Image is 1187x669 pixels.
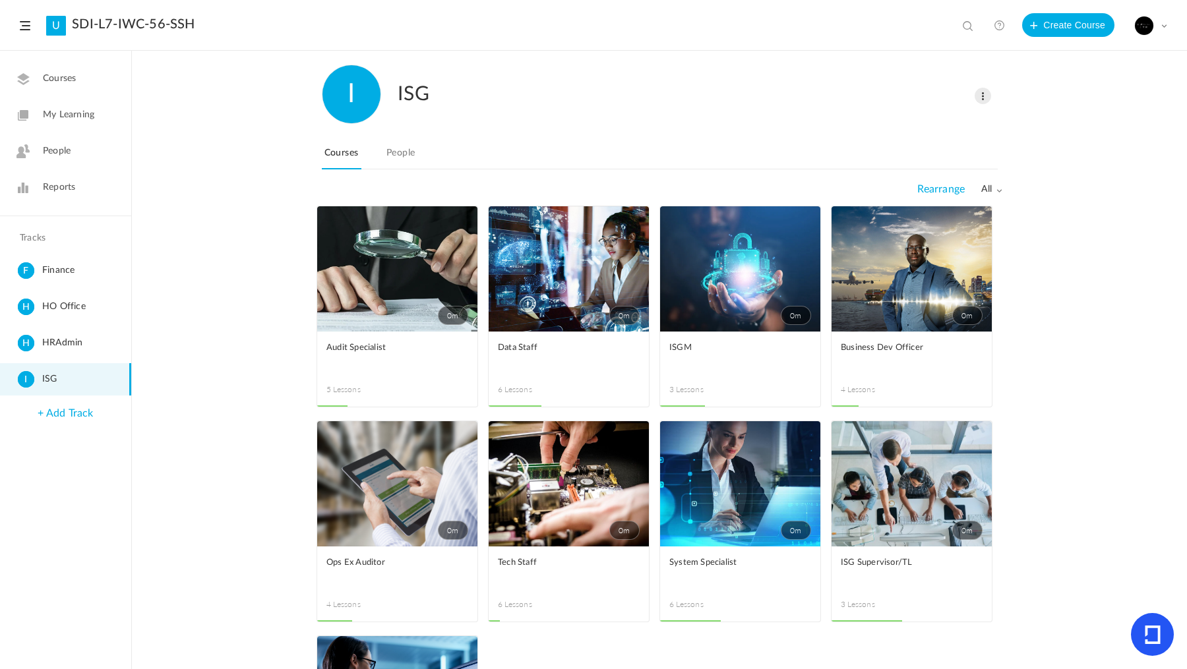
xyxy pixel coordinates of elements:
a: 0m [832,206,992,332]
span: 0m [609,306,640,325]
span: Business Dev Officer [841,341,963,355]
span: Rearrange [917,183,965,196]
a: 0m [660,421,820,546]
span: 0m [781,521,811,540]
button: Create Course [1022,13,1114,37]
span: 3 Lessons [841,598,912,610]
span: ISG Supervisor/TL [841,556,963,570]
a: System Specialist [669,556,811,585]
a: Business Dev Officer [841,341,983,370]
a: 0m [660,206,820,332]
a: 0m [317,421,477,546]
span: Audit Specialist [326,341,448,355]
span: 0m [438,306,468,325]
a: + Add Track [38,408,93,419]
cite: I [18,371,34,389]
a: 0m [489,421,649,546]
span: Tech Staff [498,556,620,570]
h2: ISG [398,65,998,124]
span: 4 Lessons [326,598,398,610]
span: 0m [781,306,811,325]
span: 0m [609,521,640,540]
span: HRAdmin [42,335,126,351]
span: Courses [43,72,76,86]
span: 6 Lessons [498,598,569,610]
a: Ops Ex Auditor [326,556,468,585]
a: Tech Staff [498,556,640,585]
span: Data Staff [498,341,620,355]
span: Finance [42,262,126,279]
span: 0m [438,521,468,540]
cite: H [18,335,34,353]
cite: I [322,65,380,123]
span: 3 Lessons [669,384,741,395]
span: System Specialist [669,556,791,570]
span: all [981,184,1002,195]
span: ISGM [669,341,791,355]
span: ISG [42,371,126,388]
a: People [384,144,418,169]
span: People [43,144,71,158]
a: 0m [317,206,477,332]
span: Reports [43,181,75,194]
a: U [46,16,66,36]
span: 0m [952,306,983,325]
span: 5 Lessons [326,384,398,395]
img: background.jpg [1135,16,1153,35]
a: SDI-L7-IWC-56-SSH [72,16,195,32]
cite: H [18,299,34,316]
h4: Tracks [20,233,108,244]
a: Courses [322,144,361,169]
a: ISGM [669,341,811,370]
span: My Learning [43,108,94,122]
span: 4 Lessons [841,384,912,395]
span: HO Office [42,299,126,315]
a: Data Staff [498,341,640,370]
span: 6 Lessons [498,384,569,395]
a: 0m [489,206,649,332]
span: Ops Ex Auditor [326,556,448,570]
cite: F [18,262,34,280]
a: Audit Specialist [326,341,468,370]
a: ISG Supervisor/TL [841,556,983,585]
span: 0m [952,521,983,540]
span: 6 Lessons [669,598,741,610]
a: 0m [832,421,992,546]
